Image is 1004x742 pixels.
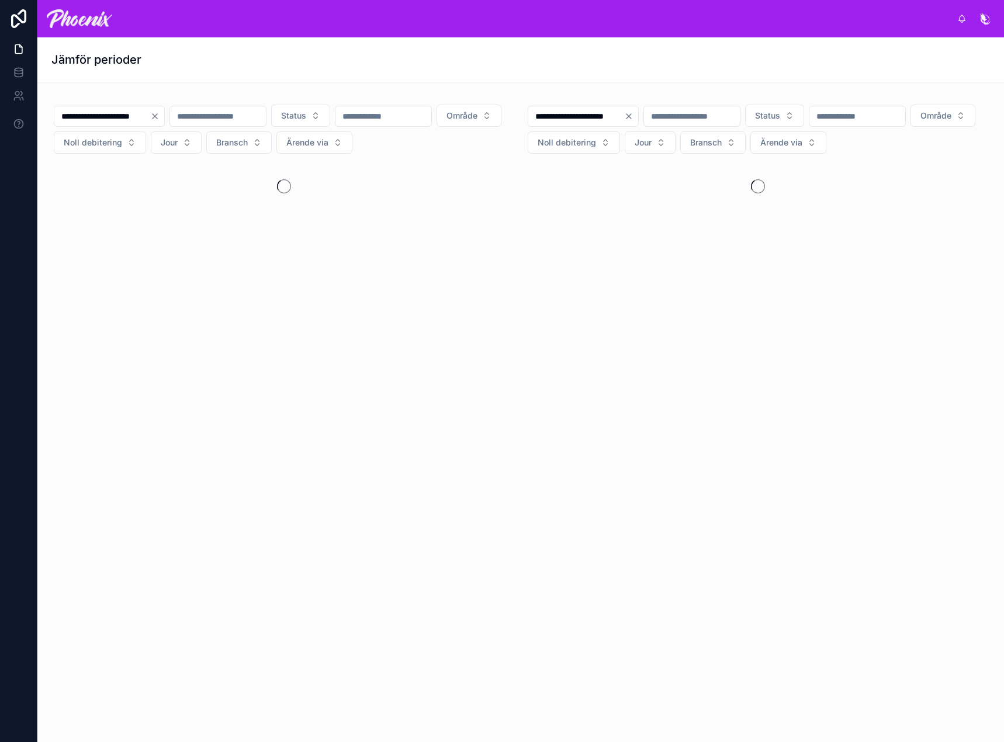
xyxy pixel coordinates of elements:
[528,131,620,154] button: Select Button
[624,112,638,121] button: Clear
[446,110,477,122] span: Område
[122,16,957,21] div: scrollable content
[281,110,306,122] span: Status
[271,105,330,127] button: Select Button
[276,131,352,154] button: Select Button
[920,110,951,122] span: Område
[286,137,328,148] span: Ärende via
[47,9,112,28] img: App logo
[680,131,746,154] button: Select Button
[206,131,272,154] button: Select Button
[54,131,146,154] button: Select Button
[64,137,122,148] span: Noll debitering
[690,137,722,148] span: Bransch
[745,105,804,127] button: Select Button
[755,110,780,122] span: Status
[625,131,676,154] button: Select Button
[538,137,596,148] span: Noll debitering
[437,105,501,127] button: Select Button
[216,137,248,148] span: Bransch
[151,131,202,154] button: Select Button
[51,51,141,68] h1: Jämför perioder
[161,137,178,148] span: Jour
[750,131,826,154] button: Select Button
[910,105,975,127] button: Select Button
[635,137,652,148] span: Jour
[760,137,802,148] span: Ärende via
[150,112,164,121] button: Clear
